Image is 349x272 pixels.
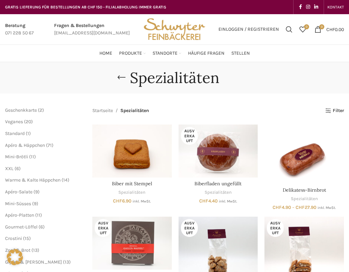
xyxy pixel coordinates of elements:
span: CHF [113,198,122,204]
span: CHF [273,205,282,210]
span: Stellen [231,50,250,57]
span: 71 [48,142,52,148]
span: Ausverkauft [95,219,112,237]
a: Startseite [92,107,113,114]
a: Apéro & Häppchen [5,142,45,148]
a: 0 [296,23,309,36]
span: Einloggen / Registrieren [218,27,279,32]
a: Warme & Kalte Häppchen [5,177,61,183]
a: Linkedin social link [312,2,320,12]
span: Home [99,50,112,57]
a: Geschenkkarte [5,107,37,113]
a: Stellen [231,47,250,60]
span: 15 [25,236,29,241]
span: 13 [33,247,38,253]
span: Produkte [119,50,142,57]
bdi: 4.40 [199,198,218,204]
span: 6 [16,166,19,171]
bdi: 27.90 [296,205,317,210]
span: 9 [35,189,38,195]
span: KONTAKT [327,5,344,9]
span: 11 [31,154,34,160]
bdi: 6.90 [113,198,132,204]
h1: Spezialitäten [130,69,219,87]
a: Einloggen / Registrieren [215,23,282,36]
span: 14 [63,177,68,183]
a: Delikatess-Birnbrot [264,125,344,184]
a: Galluswaffel [92,217,172,270]
div: Meine Wunschliste [296,23,309,36]
span: 20 [26,119,31,125]
span: Ausverkauft [267,219,284,237]
a: Veganes [5,119,23,125]
span: 1 [27,131,29,136]
span: 0 [319,24,324,29]
span: 6 [40,224,43,230]
bdi: 0.00 [326,26,344,32]
span: CHF [199,198,208,204]
img: Bäckerei Schwyter [141,14,208,45]
a: Delikatess-Birnbrot [283,187,326,193]
nav: Breadcrumb [92,107,149,114]
a: Filter [325,108,344,114]
a: XXL [5,166,14,171]
span: GRATIS LIEFERUNG FÜR BESTELLUNGEN AB CHF 150 - FILIALABHOLUNG IMMER GRATIS [5,5,166,9]
a: 0 CHF0.00 [311,23,347,36]
small: inkl. MwSt. [133,199,151,203]
a: Spezialitäten [291,196,318,202]
span: 11 [37,212,40,218]
span: CHF [326,26,335,32]
small: inkl. MwSt. [318,206,336,210]
span: 13 [65,259,69,265]
a: Crostini [5,236,22,241]
span: Ausverkauft [181,127,198,145]
a: Biberfladen ungefüllt [179,125,258,178]
a: Gipfeli & [PERSON_NAME] [5,259,62,265]
span: CHF [296,205,305,210]
a: Apéro-Platten [5,212,34,218]
a: Gourmet-Löffel [5,224,38,230]
a: Biberfladen ungefüllt [194,181,241,187]
a: Biber mit Stempel [112,181,152,187]
span: Ausverkauft [181,219,198,237]
a: Facebook social link [297,2,304,12]
a: KONTAKT [327,0,344,14]
a: Site logo [141,26,208,32]
div: Main navigation [2,47,347,60]
a: Apéro-Salate [5,189,32,195]
a: Mini-Brötli [5,154,28,160]
a: Standard [5,131,25,136]
span: Standorte [153,50,178,57]
a: Spezialitäten [118,189,145,196]
span: 9 [34,201,37,207]
span: – [292,205,295,210]
div: Secondary navigation [324,0,347,14]
a: Spezialitäten [205,189,232,196]
span: Häufige Fragen [188,50,225,57]
a: Instagram social link [304,2,312,12]
a: Biber mit Stempel [92,125,172,178]
a: Häufige Fragen [188,47,225,60]
a: Infobox link [5,22,34,37]
span: 0 [304,24,309,29]
a: Produkte [119,47,146,60]
a: Infobox link [54,22,130,37]
a: Suchen [282,23,296,36]
a: Go back [113,71,130,84]
small: inkl. MwSt. [219,199,237,203]
span: 2 [40,107,42,113]
a: Mini-Süsses [5,201,31,207]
